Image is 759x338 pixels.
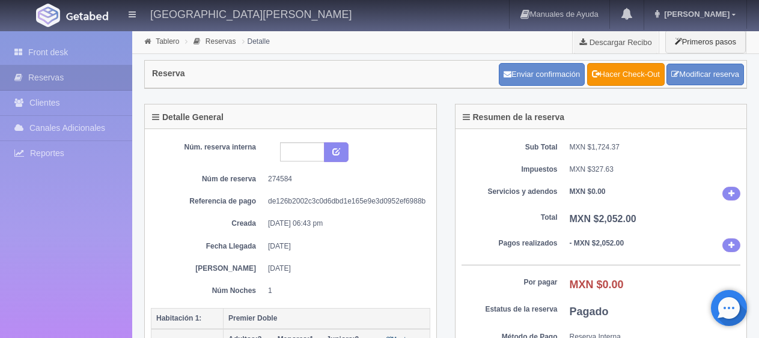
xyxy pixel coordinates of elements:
span: [PERSON_NAME] [661,10,730,19]
h4: [GEOGRAPHIC_DATA][PERSON_NAME] [150,6,352,21]
dt: [PERSON_NAME] [160,264,256,274]
b: Habitación 1: [156,314,201,322]
li: Detalle [239,35,273,47]
dd: de126b2002c3c0d6dbd1e165e9e3d0952ef6988b [268,196,421,207]
b: - MXN $2,052.00 [570,239,624,247]
th: Premier Doble [224,308,430,329]
dt: Referencia de pago [160,196,256,207]
dd: 274584 [268,174,421,184]
dt: Pagos realizados [462,238,558,249]
a: Modificar reserva [666,64,744,86]
button: Primeros pasos [665,30,746,53]
dt: Núm Noches [160,286,256,296]
a: Hacer Check-Out [587,63,665,86]
dt: Total [462,213,558,223]
dt: Núm de reserva [160,174,256,184]
dd: [DATE] [268,241,421,252]
dd: MXN $1,724.37 [570,142,741,152]
dt: Impuestos [462,164,558,175]
a: Descargar Recibo [573,30,659,54]
a: Reservas [206,37,236,46]
dt: Creada [160,219,256,229]
dt: Fecha Llegada [160,241,256,252]
dt: Sub Total [462,142,558,152]
img: Getabed [36,4,60,27]
a: Tablero [156,37,179,46]
img: Getabed [66,11,108,20]
button: Enviar confirmación [499,63,585,86]
b: MXN $2,052.00 [570,214,636,224]
dd: MXN $327.63 [570,164,741,175]
dt: Estatus de la reserva [462,304,558,315]
dd: [DATE] 06:43 pm [268,219,421,229]
b: MXN $0.00 [570,279,624,291]
dd: 1 [268,286,421,296]
b: MXN $0.00 [570,187,606,196]
h4: Resumen de la reserva [463,113,565,122]
dd: [DATE] [268,264,421,274]
b: Pagado [570,306,609,318]
dt: Por pagar [462,277,558,288]
h4: Detalle General [152,113,224,122]
dt: Servicios y adendos [462,187,558,197]
dt: Núm. reserva interna [160,142,256,152]
h4: Reserva [152,69,185,78]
